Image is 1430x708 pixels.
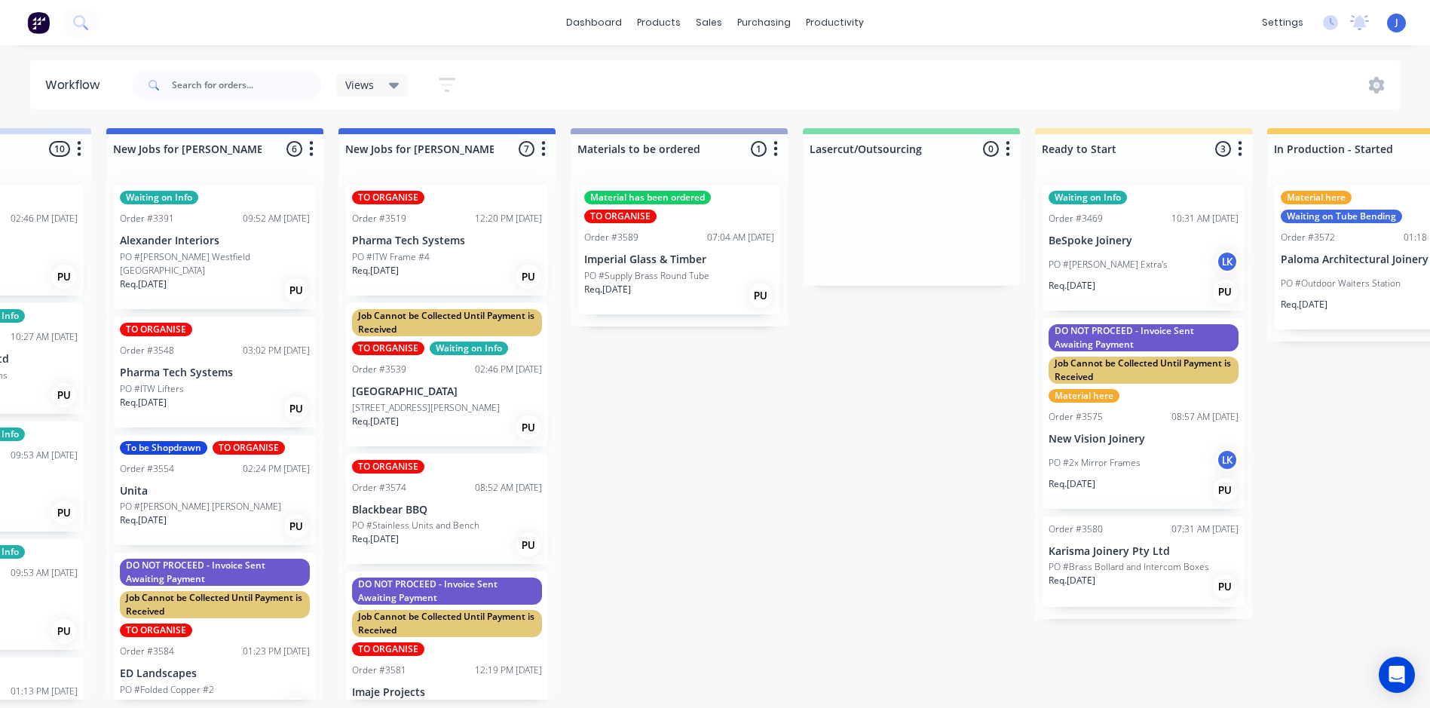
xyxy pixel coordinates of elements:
[352,519,479,532] p: PO #Stainless Units and Bench
[1043,318,1245,509] div: DO NOT PROCEED - Invoice Sent Awaiting PaymentJob Cannot be Collected Until Payment is ReceivedMa...
[578,185,780,314] div: Material has been orderedTO ORGANISEOrder #358907:04 AM [DATE]Imperial Glass & TimberPO #Supply B...
[352,212,406,225] div: Order #3519
[1049,357,1239,384] div: Job Cannot be Collected Until Payment is Received
[120,485,310,498] p: Unita
[352,250,430,264] p: PO #ITW Frame #4
[120,559,310,586] div: DO NOT PROCEED - Invoice Sent Awaiting Payment
[352,385,542,398] p: [GEOGRAPHIC_DATA]
[1171,410,1239,424] div: 08:57 AM [DATE]
[352,664,406,677] div: Order #3581
[45,76,107,94] div: Workflow
[284,514,308,538] div: PU
[1049,574,1095,587] p: Req. [DATE]
[1049,389,1119,403] div: Material here
[120,462,174,476] div: Order #3554
[1213,280,1237,304] div: PU
[352,686,542,699] p: Imaje Projects
[352,504,542,516] p: Blackbear BBQ
[584,210,657,223] div: TO ORGANISE
[352,415,399,428] p: Req. [DATE]
[52,383,76,407] div: PU
[352,363,406,376] div: Order #3539
[1171,523,1239,536] div: 07:31 AM [DATE]
[243,462,310,476] div: 02:24 PM [DATE]
[1049,456,1141,470] p: PO #2x Mirror Frames
[730,11,798,34] div: purchasing
[1043,516,1245,607] div: Order #358007:31 AM [DATE]Karisma Joinery Pty LtdPO #Brass Bollard and Intercom BoxesReq.[DATE]PU
[688,11,730,34] div: sales
[52,265,76,289] div: PU
[475,481,542,495] div: 08:52 AM [DATE]
[584,231,638,244] div: Order #3589
[120,277,167,291] p: Req. [DATE]
[516,533,540,557] div: PU
[352,610,542,637] div: Job Cannot be Collected Until Payment is Received
[749,284,773,308] div: PU
[120,500,281,513] p: PO #[PERSON_NAME] [PERSON_NAME]
[11,330,78,344] div: 10:27 AM [DATE]
[172,70,321,100] input: Search for orders...
[1049,258,1168,271] p: PO #[PERSON_NAME] Extra's
[243,212,310,225] div: 09:52 AM [DATE]
[1049,477,1095,491] p: Req. [DATE]
[120,513,167,527] p: Req. [DATE]
[1049,523,1103,536] div: Order #3580
[516,265,540,289] div: PU
[114,317,316,428] div: TO ORGANISEOrder #354803:02 PM [DATE]Pharma Tech SystemsPO #ITW LiftersReq.[DATE]PU
[352,401,500,415] p: [STREET_ADDRESS][PERSON_NAME]
[516,415,540,440] div: PU
[1281,298,1327,311] p: Req. [DATE]
[430,342,508,355] div: Waiting on Info
[1049,410,1103,424] div: Order #3575
[1049,279,1095,293] p: Req. [DATE]
[120,441,207,455] div: To be Shopdrawn
[352,234,542,247] p: Pharma Tech Systems
[120,250,310,277] p: PO #[PERSON_NAME] Westfield [GEOGRAPHIC_DATA]
[52,501,76,525] div: PU
[352,460,424,474] div: TO ORGANISE
[27,11,50,34] img: Factory
[1213,478,1237,502] div: PU
[120,234,310,247] p: Alexander Interiors
[584,269,709,283] p: PO #Supply Brass Round Tube
[1049,545,1239,558] p: Karisma Joinery Pty Ltd
[352,342,424,355] div: TO ORGANISE
[120,366,310,379] p: Pharma Tech Systems
[352,578,542,605] div: DO NOT PROCEED - Invoice Sent Awaiting Payment
[1281,210,1402,223] div: Waiting on Tube Bending
[584,191,711,204] div: Material has been ordered
[352,532,399,546] p: Req. [DATE]
[114,185,316,309] div: Waiting on InfoOrder #339109:52 AM [DATE]Alexander InteriorsPO #[PERSON_NAME] Westfield [GEOGRAPH...
[1281,191,1352,204] div: Material here
[475,363,542,376] div: 02:46 PM [DATE]
[120,667,310,680] p: ED Landscapes
[284,397,308,421] div: PU
[352,264,399,277] p: Req. [DATE]
[346,454,548,565] div: TO ORGANISEOrder #357408:52 AM [DATE]Blackbear BBQPO #Stainless Units and BenchReq.[DATE]PU
[352,642,424,656] div: TO ORGANISE
[475,664,542,677] div: 12:19 PM [DATE]
[52,619,76,643] div: PU
[1395,16,1398,29] span: J
[1049,234,1239,247] p: BeSpoke Joinery
[1379,657,1415,693] div: Open Intercom Messenger
[345,77,374,93] span: Views
[1049,324,1239,351] div: DO NOT PROCEED - Invoice Sent Awaiting Payment
[120,344,174,357] div: Order #3548
[120,382,184,396] p: PO #ITW Lifters
[120,212,174,225] div: Order #3391
[584,253,774,266] p: Imperial Glass & Timber
[475,212,542,225] div: 12:20 PM [DATE]
[120,645,174,658] div: Order #3584
[11,685,78,698] div: 01:13 PM [DATE]
[120,624,192,637] div: TO ORGANISE
[352,191,424,204] div: TO ORGANISE
[1043,185,1245,311] div: Waiting on InfoOrder #346910:31 AM [DATE]BeSpoke JoineryPO #[PERSON_NAME] Extra'sLKReq.[DATE]PU
[798,11,871,34] div: productivity
[1171,212,1239,225] div: 10:31 AM [DATE]
[243,645,310,658] div: 01:23 PM [DATE]
[1049,560,1209,574] p: PO #Brass Bollard and Intercom Boxes
[1213,575,1237,599] div: PU
[120,396,167,409] p: Req. [DATE]
[629,11,688,34] div: products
